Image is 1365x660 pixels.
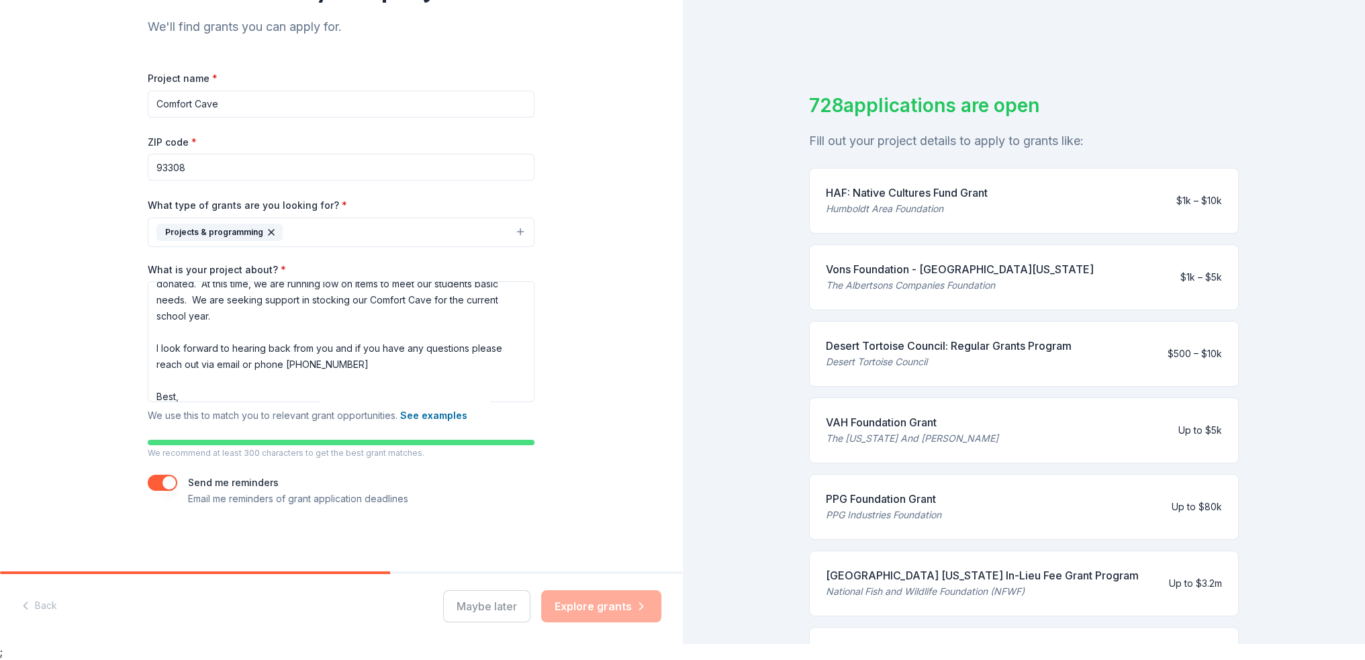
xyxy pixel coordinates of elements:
[826,567,1139,583] div: [GEOGRAPHIC_DATA] [US_STATE] In-Lieu Fee Grant Program
[148,154,534,181] input: 12345 (U.S. only)
[148,199,347,212] label: What type of grants are you looking for?
[826,491,941,507] div: PPG Foundation Grant
[826,430,998,446] div: The [US_STATE] And [PERSON_NAME]
[148,448,534,459] p: We recommend at least 300 characters to get the best grant matches.
[148,72,218,85] label: Project name
[1178,422,1222,438] div: Up to $5k
[148,136,197,149] label: ZIP code
[826,261,1094,277] div: Vons Foundation - [GEOGRAPHIC_DATA][US_STATE]
[826,201,988,217] div: Humboldt Area Foundation
[809,91,1239,120] div: 728 applications are open
[1180,269,1222,285] div: $1k – $5k
[826,277,1094,293] div: The Albertsons Companies Foundation
[1172,499,1222,515] div: Up to $80k
[1169,575,1222,592] div: Up to $3.2m
[188,477,279,488] label: Send me reminders
[148,91,534,117] input: After school program
[1176,193,1222,209] div: $1k – $10k
[826,583,1139,600] div: National Fish and Wildlife Foundation (NFWF)
[826,354,1072,370] div: Desert Tortoise Council
[826,185,988,201] div: HAF: Native Cultures Fund Grant
[188,491,408,507] p: Email me reminders of grant application deadlines
[826,507,941,523] div: PPG Industries Foundation
[148,16,534,38] div: We'll find grants you can apply for.
[826,338,1072,354] div: Desert Tortoise Council: Regular Grants Program
[1168,346,1222,362] div: $500 – $10k
[148,281,534,402] textarea: Hello, My name is [PERSON_NAME] and I am the School Social Worker here at [PERSON_NAME][GEOGRAPHI...
[148,218,534,247] button: Projects & programming
[148,410,467,421] span: We use this to match you to relevant grant opportunities.
[148,263,286,277] label: What is your project about?
[809,130,1239,152] div: Fill out your project details to apply to grants like:
[156,224,283,241] div: Projects & programming
[400,408,467,424] button: See examples
[826,414,998,430] div: VAH Foundation Grant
